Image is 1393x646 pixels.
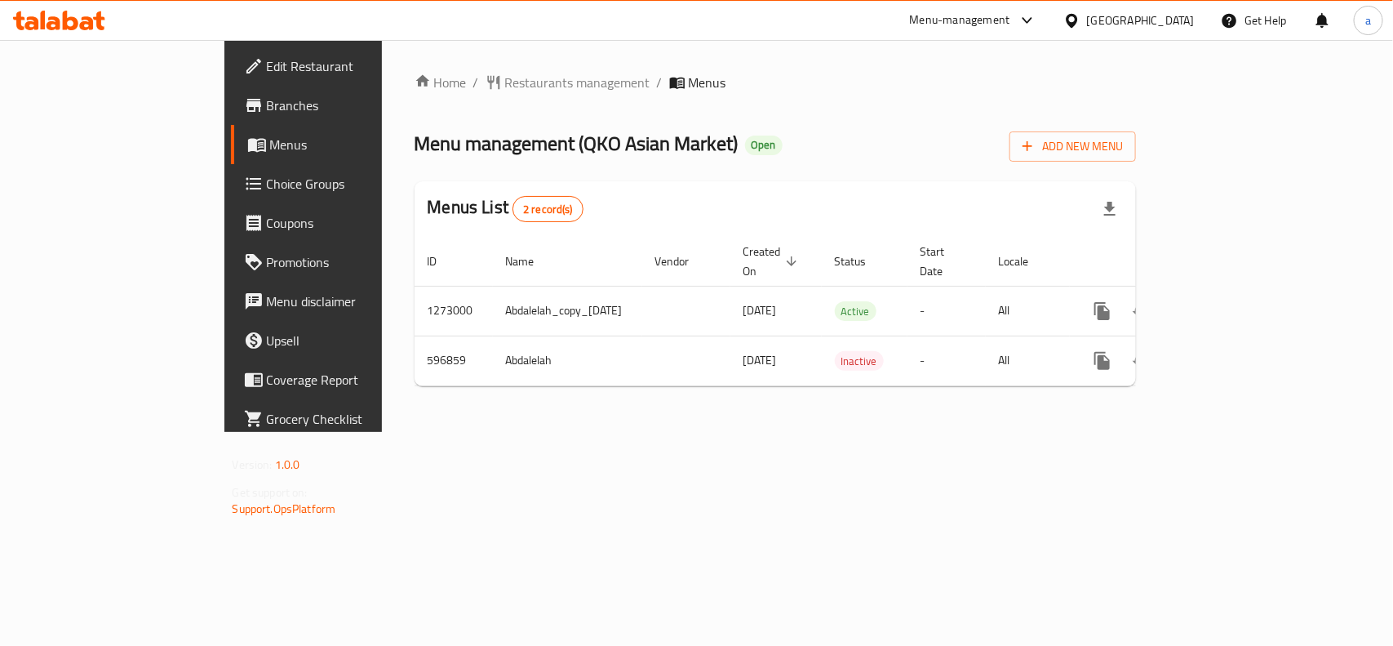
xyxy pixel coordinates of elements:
[231,243,457,282] a: Promotions
[233,498,336,519] a: Support.OpsPlatform
[231,321,457,360] a: Upsell
[1009,131,1136,162] button: Add New Menu
[415,125,739,162] span: Menu management ( QKO Asian Market )
[233,482,308,503] span: Get support on:
[231,203,457,243] a: Coupons
[745,136,783,155] div: Open
[1122,341,1161,381] button: Change Status
[231,360,457,399] a: Coverage Report
[1090,189,1129,229] div: Export file
[473,73,479,92] li: /
[1070,237,1253,287] th: Actions
[505,73,650,92] span: Restaurants management
[267,174,444,194] span: Choice Groups
[1122,292,1161,331] button: Change Status
[1087,11,1195,29] div: [GEOGRAPHIC_DATA]
[493,286,642,336] td: Abdalelah_copy_[DATE]
[689,73,726,92] span: Menus
[428,195,583,222] h2: Menus List
[907,286,986,336] td: -
[1083,292,1122,331] button: more
[1083,341,1122,381] button: more
[486,73,650,92] a: Restaurants management
[267,56,444,76] span: Edit Restaurant
[506,252,556,271] span: Name
[907,336,986,385] td: -
[493,336,642,385] td: Abdalelah
[745,138,783,152] span: Open
[835,352,884,371] span: Inactive
[986,286,1070,336] td: All
[267,96,444,115] span: Branches
[233,454,273,475] span: Version:
[275,454,300,475] span: 1.0.0
[986,336,1070,385] td: All
[267,213,444,233] span: Coupons
[231,282,457,321] a: Menu disclaimer
[835,301,876,321] div: Active
[1365,11,1371,29] span: a
[267,370,444,390] span: Coverage Report
[231,86,457,125] a: Branches
[267,409,444,429] span: Grocery Checklist
[835,351,884,371] div: Inactive
[657,73,663,92] li: /
[743,300,777,321] span: [DATE]
[921,242,966,281] span: Start Date
[655,252,711,271] span: Vendor
[513,202,583,217] span: 2 record(s)
[415,73,1137,92] nav: breadcrumb
[835,252,888,271] span: Status
[743,242,802,281] span: Created On
[743,350,777,371] span: [DATE]
[999,252,1050,271] span: Locale
[231,125,457,164] a: Menus
[231,399,457,439] a: Grocery Checklist
[231,47,457,86] a: Edit Restaurant
[231,164,457,203] a: Choice Groups
[835,302,876,321] span: Active
[1023,136,1123,157] span: Add New Menu
[910,11,1010,30] div: Menu-management
[415,237,1253,386] table: enhanced table
[267,292,444,311] span: Menu disclaimer
[512,196,583,222] div: Total records count
[267,252,444,272] span: Promotions
[267,331,444,350] span: Upsell
[428,252,459,271] span: ID
[270,135,444,154] span: Menus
